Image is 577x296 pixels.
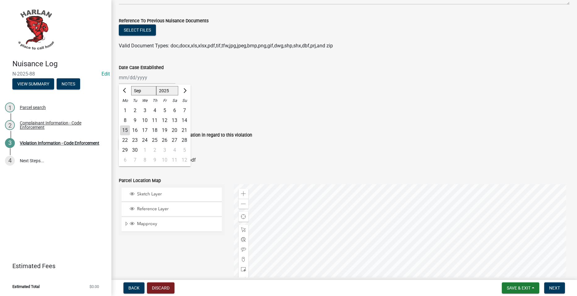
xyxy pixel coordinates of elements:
[140,155,150,165] div: 8
[124,221,129,228] span: Expand
[170,115,179,125] div: Saturday, September 13, 2025
[130,145,140,155] div: Tuesday, September 30, 2025
[130,125,140,135] div: Tuesday, September 16, 2025
[130,106,140,115] div: Tuesday, September 2, 2025
[140,96,150,106] div: We
[120,96,130,106] div: Mo
[140,115,150,125] div: 10
[5,120,15,130] div: 2
[120,135,130,145] div: 22
[179,106,189,115] div: 7
[150,145,160,155] div: 2
[150,135,160,145] div: Thursday, September 25, 2025
[140,135,150,145] div: Wednesday, September 24, 2025
[130,135,140,145] div: 23
[130,145,140,155] div: 30
[160,145,170,155] div: Friday, October 3, 2025
[179,106,189,115] div: Sunday, September 7, 2025
[5,156,15,166] div: 4
[181,86,188,96] button: Next month
[123,282,144,294] button: Back
[150,125,160,135] div: 18
[150,115,160,125] div: 11
[121,186,222,233] ul: Layer List
[170,145,179,155] div: Saturday, October 4, 2025
[136,221,220,227] span: Mapproxy
[160,106,170,115] div: 5
[120,115,130,125] div: 8
[5,260,101,272] a: Estimated Fees
[150,145,160,155] div: Thursday, October 2, 2025
[136,191,220,197] span: Sketch Layer
[122,202,222,216] li: Reference Layer
[170,155,179,165] div: Saturday, October 11, 2025
[150,106,160,115] div: Thursday, September 4, 2025
[130,115,140,125] div: Tuesday, September 9, 2025
[160,135,170,145] div: 26
[136,206,220,212] span: Reference Layer
[179,155,189,165] div: Sunday, October 12, 2025
[140,115,150,125] div: Wednesday, September 10, 2025
[150,135,160,145] div: 25
[119,43,333,49] span: Valid Document Types: doc,docx,xls,xlsx,pdf,tif,tfw,jpg,jpeg,bmp,png,gif,dwg,shp,shx,dbf,prj,and zip
[160,155,170,165] div: Friday, October 10, 2025
[130,155,140,165] div: 7
[130,135,140,145] div: Tuesday, September 23, 2025
[120,155,130,165] div: 6
[140,155,150,165] div: Wednesday, October 8, 2025
[156,86,179,95] select: Select year
[170,115,179,125] div: 13
[170,155,179,165] div: 11
[130,115,140,125] div: 9
[502,282,539,294] button: Save & Exit
[122,188,222,202] li: Sketch Layer
[120,135,130,145] div: Monday, September 22, 2025
[239,189,248,199] div: Zoom in
[160,125,170,135] div: 19
[160,115,170,125] div: Friday, September 12, 2025
[239,199,248,209] div: Zoom out
[170,125,179,135] div: Saturday, September 20, 2025
[89,285,99,289] span: $0.00
[121,86,129,96] button: Previous month
[119,66,164,70] label: Date Case Established
[160,96,170,106] div: Fr
[170,96,179,106] div: Sa
[160,115,170,125] div: 12
[119,179,161,183] label: Parcel Location Map
[140,145,150,155] div: Wednesday, October 1, 2025
[129,191,220,198] div: Sketch Layer
[20,141,99,145] div: Violation Information - Code Enforcement
[170,106,179,115] div: Saturday, September 6, 2025
[57,82,80,87] wm-modal-confirm: Notes
[179,125,189,135] div: 21
[150,155,160,165] div: Thursday, October 9, 2025
[140,135,150,145] div: 24
[12,82,54,87] wm-modal-confirm: Summary
[119,71,175,84] input: mm/dd/yyyy
[120,145,130,155] div: Monday, September 29, 2025
[160,135,170,145] div: Friday, September 26, 2025
[179,96,189,106] div: Su
[160,106,170,115] div: Friday, September 5, 2025
[140,125,150,135] div: 17
[170,125,179,135] div: 20
[179,125,189,135] div: Sunday, September 21, 2025
[179,145,189,155] div: 5
[170,135,179,145] div: 27
[239,212,248,222] div: Find my location
[150,106,160,115] div: 4
[12,71,99,77] span: N-2025-88
[12,7,59,53] img: City of Harlan, Iowa
[12,285,40,289] span: Estimated Total
[5,102,15,112] div: 1
[150,155,160,165] div: 9
[140,106,150,115] div: 3
[130,106,140,115] div: 2
[128,285,140,290] span: Back
[119,24,156,36] button: Select files
[120,145,130,155] div: 29
[549,285,560,290] span: Next
[120,155,130,165] div: Monday, October 6, 2025
[130,125,140,135] div: 16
